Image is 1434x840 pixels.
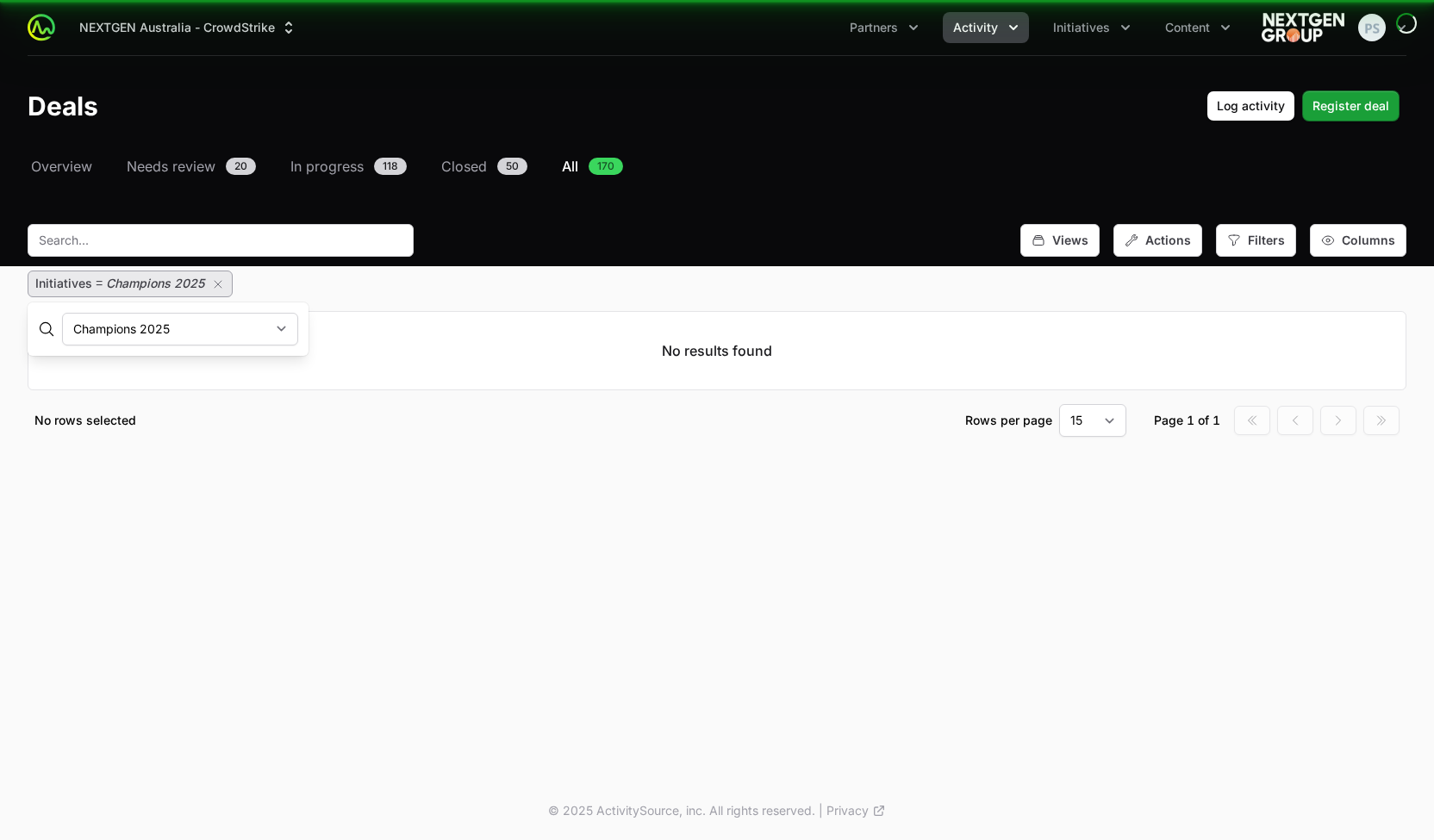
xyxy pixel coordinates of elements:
nav: Deals navigation [28,156,1406,177]
button: Actions [1113,224,1202,257]
a: All170 [558,156,627,177]
a: Privacy [826,802,886,819]
a: Overview [28,156,96,177]
button: Initiatives=Champions 2025 [28,271,233,297]
span: Initiatives [35,276,92,290]
span: Overview [31,156,92,177]
span: Filters [1248,232,1285,249]
button: Partners [839,12,929,43]
input: Search... [28,224,414,257]
span: Initiatives [1053,19,1110,36]
span: All [562,156,578,177]
button: Initiatives [1043,12,1141,43]
div: Partners menu [839,12,929,43]
span: = [96,277,103,291]
div: Primary actions [1206,90,1400,121]
div: Content menu [1155,12,1241,43]
img: Peter Spillane [1358,14,1386,41]
span: Needs review [127,156,215,177]
span: 170 [589,158,623,175]
button: Register deal [1302,90,1400,121]
a: In progress118 [287,156,410,177]
span: Champions 2025 [106,276,204,290]
a: Closed50 [438,156,531,177]
p: No results found [29,313,1405,389]
img: NEXTGEN Australia [1262,10,1344,45]
span: Views [1052,232,1088,249]
button: Activity [943,12,1029,43]
span: Columns [1342,232,1395,249]
button: NEXTGEN Australia - CrowdStrike [69,12,308,43]
button: Log activity [1206,90,1295,121]
span: Log activity [1217,96,1285,116]
div: Activity menu [943,12,1029,43]
div: Initiatives menu [1043,12,1141,43]
div: Page 1 of 1 [1154,412,1220,429]
span: Activity [953,19,998,36]
button: Filters [1216,224,1296,257]
img: ActivitySource [28,14,55,41]
p: Rows per page [965,412,1052,429]
div: Main navigation [55,12,1241,43]
p: © 2025 ActivitySource, inc. All rights reserved. [548,802,815,819]
span: | [819,802,823,819]
span: Actions [1145,232,1191,249]
p: No rows selected [34,412,965,429]
button: Content [1155,12,1241,43]
span: 50 [497,158,527,175]
button: Views [1020,224,1100,257]
button: Initiatives=Champions 2025 [28,271,204,296]
span: Closed [441,156,487,177]
span: 20 [226,158,256,175]
a: Needs review20 [123,156,259,177]
button: Columns [1310,224,1406,257]
span: 118 [374,158,407,175]
span: In progress [290,156,364,177]
h1: Deals [28,90,98,121]
span: Register deal [1312,96,1389,116]
div: Supplier switch menu [69,12,308,43]
span: Partners [850,19,898,36]
span: Content [1165,19,1210,36]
